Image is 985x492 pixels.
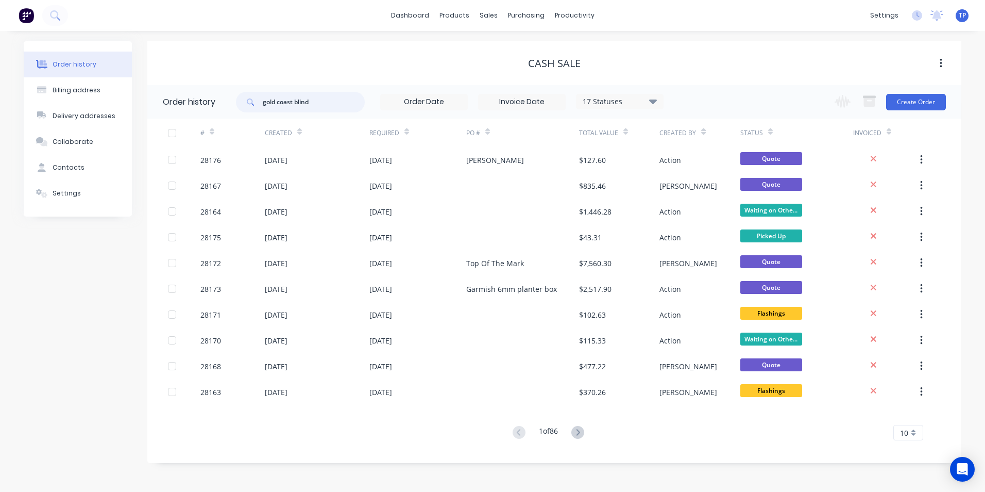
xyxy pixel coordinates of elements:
div: Total Value [579,119,659,147]
div: [DATE] [265,232,287,243]
div: Created By [659,128,696,138]
span: Quote [740,358,802,371]
div: 28170 [200,335,221,346]
div: [DATE] [265,361,287,372]
div: [DATE] [265,335,287,346]
div: Delivery addresses [53,111,115,121]
div: 28175 [200,232,221,243]
div: Contacts [53,163,84,172]
div: $835.46 [579,181,606,191]
span: TP [959,11,966,20]
div: $127.60 [579,155,606,166]
div: settings [865,8,904,23]
a: dashboard [386,8,434,23]
div: $115.33 [579,335,606,346]
div: Action [659,309,681,320]
div: [DATE] [265,181,287,191]
div: Created [265,128,292,138]
div: [DATE] [265,284,287,294]
div: PO # [466,128,480,138]
div: [DATE] [369,284,392,294]
span: Quote [740,152,802,165]
span: Flashings [740,307,802,320]
div: [PERSON_NAME] [659,361,717,372]
div: Created [265,119,369,147]
span: Picked Up [740,229,802,242]
button: Contacts [24,155,132,181]
div: sales [474,8,503,23]
div: Action [659,206,681,217]
div: [DATE] [369,309,392,320]
div: $370.26 [579,387,606,398]
div: [PERSON_NAME] [466,155,524,166]
div: Action [659,284,681,294]
div: 28176 [200,155,221,166]
div: [DATE] [369,258,392,269]
div: CASH SALE [528,57,581,70]
div: [PERSON_NAME] [659,181,717,191]
span: Quote [740,178,802,191]
img: Factory [19,8,34,23]
div: Action [659,335,681,346]
div: [DATE] [369,361,392,372]
div: # [200,128,205,138]
div: [DATE] [369,232,392,243]
div: [DATE] [369,335,392,346]
div: [DATE] [265,206,287,217]
span: Waiting on Othe... [740,333,802,346]
div: [DATE] [369,387,392,398]
div: 1 of 86 [539,425,558,440]
div: [DATE] [369,181,392,191]
span: Quote [740,255,802,268]
div: Action [659,155,681,166]
div: Settings [53,189,81,198]
div: Open Intercom Messenger [950,457,975,482]
div: $43.31 [579,232,602,243]
div: purchasing [503,8,550,23]
div: PO # [466,119,579,147]
div: Required [369,128,399,138]
div: Order history [53,60,96,69]
div: products [434,8,474,23]
div: [DATE] [265,309,287,320]
div: Created By [659,119,740,147]
div: Garmish 6mm planter box [466,284,557,294]
div: [DATE] [369,206,392,217]
div: Required [369,119,466,147]
div: [DATE] [369,155,392,166]
div: [DATE] [265,387,287,398]
div: Status [740,119,853,147]
button: Delivery addresses [24,103,132,129]
div: 28167 [200,181,221,191]
button: Collaborate [24,129,132,155]
div: 28173 [200,284,221,294]
div: 28171 [200,309,221,320]
input: Invoice Date [479,94,565,110]
div: # [200,119,265,147]
span: 10 [900,428,908,438]
div: $7,560.30 [579,258,612,269]
div: 28163 [200,387,221,398]
div: Invoiced [853,128,881,138]
button: Create Order [886,94,946,110]
div: [PERSON_NAME] [659,258,717,269]
button: Order history [24,52,132,77]
span: Waiting on Othe... [740,204,802,217]
span: Quote [740,281,802,294]
span: Flashings [740,384,802,397]
div: Order history [163,96,215,108]
input: Search... [263,92,365,112]
div: Billing address [53,86,100,95]
div: Collaborate [53,137,93,146]
div: Action [659,232,681,243]
div: 28164 [200,206,221,217]
div: 17 Statuses [576,96,663,107]
div: Invoiced [853,119,918,147]
button: Billing address [24,77,132,103]
input: Order Date [381,94,467,110]
div: productivity [550,8,600,23]
div: [DATE] [265,155,287,166]
div: $2,517.90 [579,284,612,294]
div: 28172 [200,258,221,269]
div: $102.63 [579,309,606,320]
